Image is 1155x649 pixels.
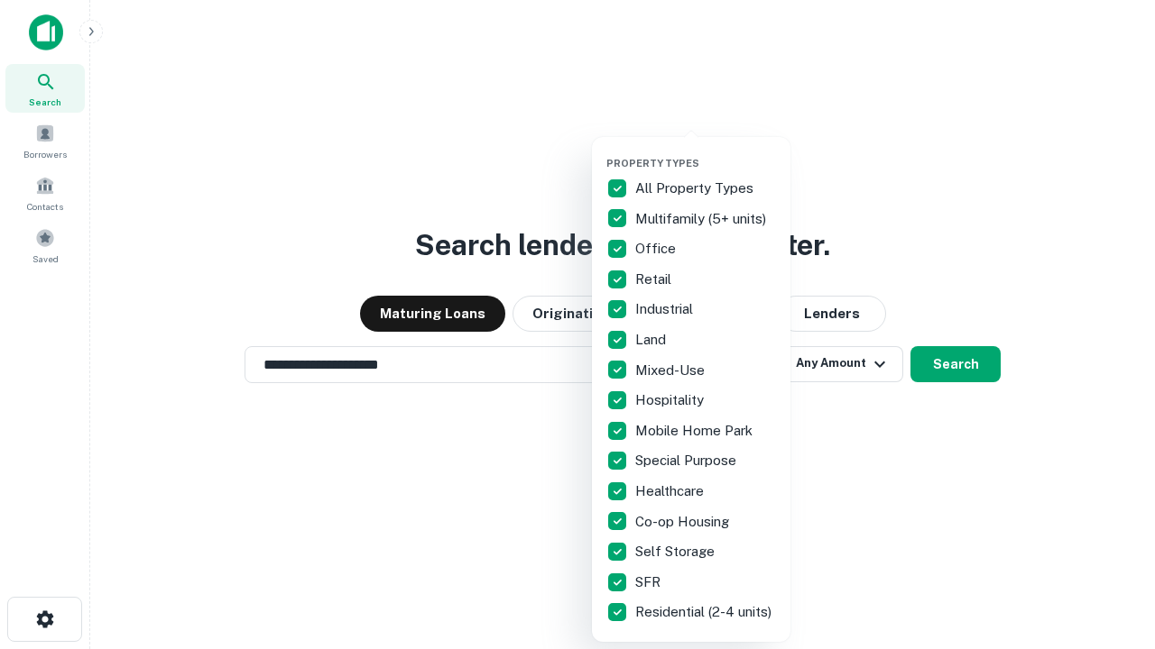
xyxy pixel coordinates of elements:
p: Co-op Housing [635,511,733,533]
p: SFR [635,571,664,593]
p: Hospitality [635,389,707,411]
p: Healthcare [635,480,707,502]
p: Retail [635,269,675,290]
p: Land [635,329,670,351]
p: All Property Types [635,178,757,199]
p: Mixed-Use [635,360,708,381]
p: Mobile Home Park [635,420,756,442]
p: Special Purpose [635,450,740,471]
p: Residential (2-4 units) [635,601,775,623]
p: Self Storage [635,541,718,562]
span: Property Types [606,158,699,169]
p: Industrial [635,298,697,320]
p: Office [635,238,679,260]
p: Multifamily (5+ units) [635,208,770,230]
iframe: Chat Widget [1065,505,1155,591]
